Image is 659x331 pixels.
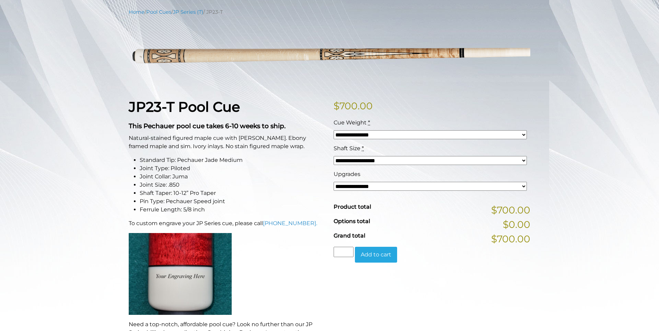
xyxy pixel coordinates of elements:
[503,217,530,232] span: $0.00
[129,8,530,16] nav: Breadcrumb
[491,203,530,217] span: $700.00
[334,171,360,177] span: Upgrades
[334,203,371,210] span: Product total
[146,9,171,15] a: Pool Cues
[129,122,286,130] strong: This Pechauer pool cue takes 6-10 weeks to ship.
[140,181,325,189] li: Joint Size: .850
[491,232,530,246] span: $700.00
[140,189,325,197] li: Shaft Taper: 10-12” Pro Taper
[140,173,325,181] li: Joint Collar: Juma
[334,100,339,112] span: $
[129,134,325,151] p: Natural-stained figured maple cue with [PERSON_NAME]. Ebony framed maple and sim. Ivory inlays. N...
[334,100,373,112] bdi: 700.00
[334,247,354,257] input: Product quantity
[140,156,325,164] li: Standard Tip: Pechauer Jade Medium
[140,206,325,214] li: Ferrule Length: 5/8 inch
[334,145,360,152] span: Shaft Size
[334,232,365,239] span: Grand total
[334,119,367,126] span: Cue Weight
[129,21,530,88] img: jp23-T.png
[263,220,317,227] a: [PHONE_NUMBER].
[173,9,203,15] a: JP Series (T)
[129,98,240,115] strong: JP23-T Pool Cue
[129,219,325,228] p: To custom engrave your JP Series cue, please call
[362,145,364,152] abbr: required
[140,197,325,206] li: Pin Type: Pechauer Speed joint
[129,9,144,15] a: Home
[368,119,370,126] abbr: required
[129,233,232,315] img: An image of a cue butt with the words "YOUR ENGRAVING HERE".
[334,218,370,224] span: Options total
[140,164,325,173] li: Joint Type: Piloted
[355,247,397,263] button: Add to cart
